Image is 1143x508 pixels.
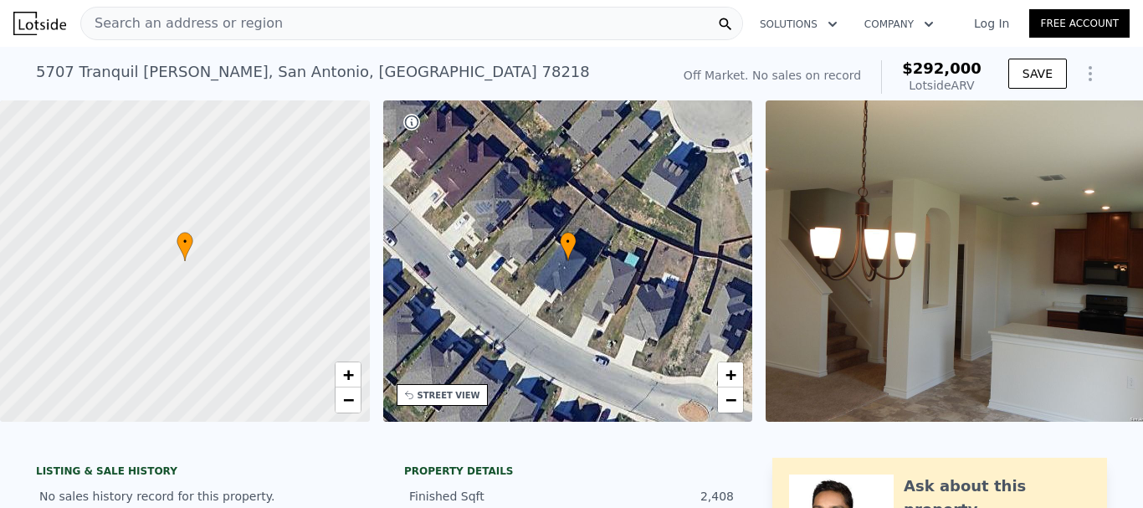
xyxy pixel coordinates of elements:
a: Zoom out [718,387,743,413]
a: Zoom out [336,387,361,413]
a: Zoom in [718,362,743,387]
div: Off Market. No sales on record [684,67,861,84]
span: $292,000 [902,59,982,77]
span: + [725,364,736,385]
span: − [342,389,353,410]
div: LISTING & SALE HISTORY [36,464,371,481]
div: Lotside ARV [902,77,982,94]
button: Company [851,9,947,39]
div: 5707 Tranquil [PERSON_NAME] , San Antonio , [GEOGRAPHIC_DATA] 78218 [36,60,590,84]
div: STREET VIEW [418,389,480,402]
a: Free Account [1029,9,1130,38]
img: Lotside [13,12,66,35]
a: Log In [954,15,1029,32]
span: + [342,364,353,385]
a: Zoom in [336,362,361,387]
button: Solutions [746,9,851,39]
div: • [560,232,577,261]
div: Property details [404,464,739,478]
span: • [560,234,577,249]
div: Finished Sqft [409,488,571,505]
span: − [725,389,736,410]
div: 2,408 [571,488,734,505]
button: Show Options [1074,57,1107,90]
button: SAVE [1008,59,1067,89]
span: Search an address or region [81,13,283,33]
span: • [177,234,193,249]
div: • [177,232,193,261]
